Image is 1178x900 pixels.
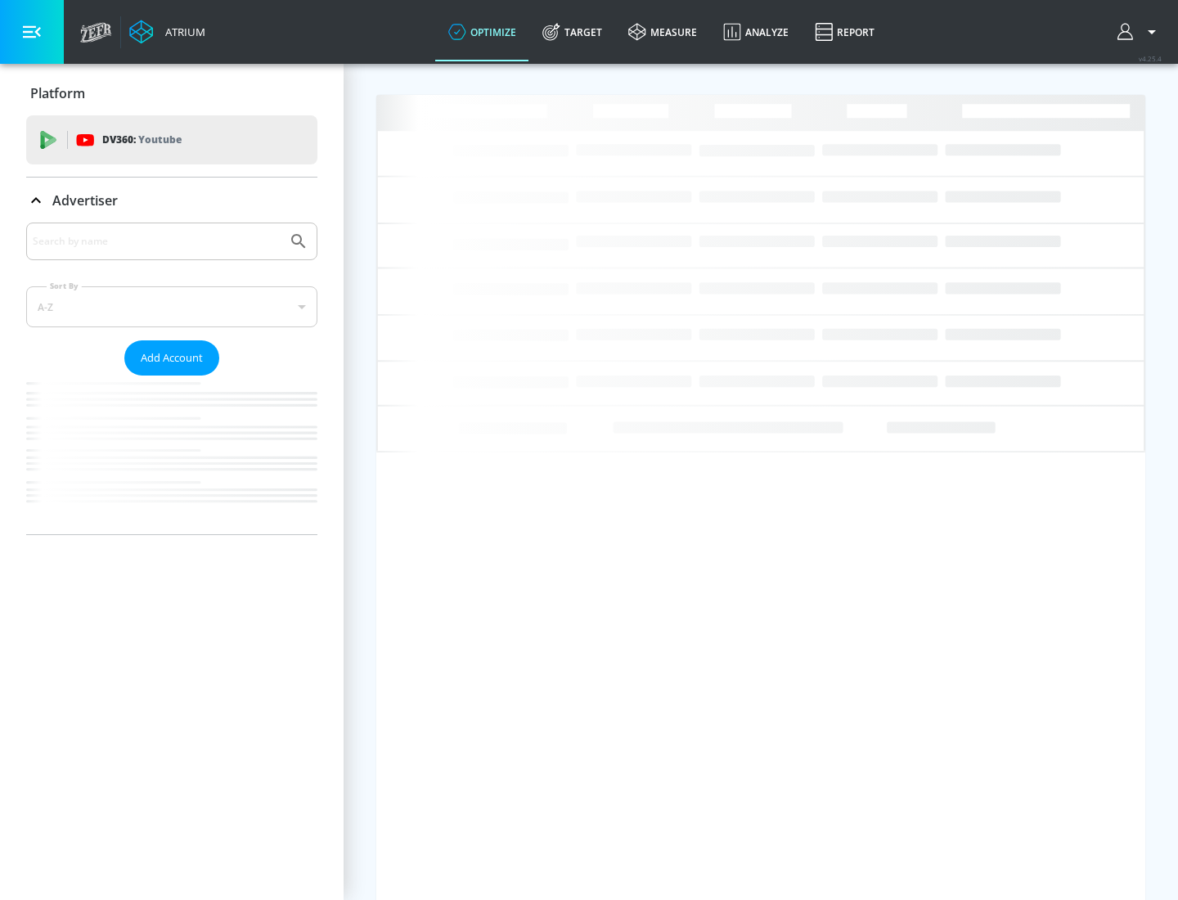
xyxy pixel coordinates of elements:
a: Atrium [129,20,205,44]
span: v 4.25.4 [1139,54,1162,63]
div: Atrium [159,25,205,39]
p: Advertiser [52,191,118,209]
input: Search by name [33,231,281,252]
a: Target [529,2,615,61]
a: optimize [435,2,529,61]
div: Advertiser [26,223,317,534]
p: Platform [30,84,85,102]
a: Report [802,2,888,61]
div: DV360: Youtube [26,115,317,164]
p: DV360: [102,131,182,149]
a: Analyze [710,2,802,61]
div: A-Z [26,286,317,327]
button: Add Account [124,340,219,376]
nav: list of Advertiser [26,376,317,534]
div: Platform [26,70,317,116]
span: Add Account [141,349,203,367]
a: measure [615,2,710,61]
div: Advertiser [26,178,317,223]
p: Youtube [138,131,182,148]
label: Sort By [47,281,82,291]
